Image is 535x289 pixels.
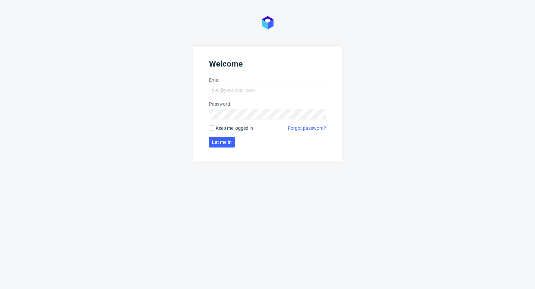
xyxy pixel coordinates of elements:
label: Password [209,101,326,107]
button: Let me in [209,137,235,148]
input: you@youremail.com [209,85,326,95]
span: Keep me logged in [216,125,253,131]
span: Let me in [212,140,232,144]
label: Email [209,77,326,83]
header: Welcome [209,59,326,71]
a: Forgot password? [288,125,326,131]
